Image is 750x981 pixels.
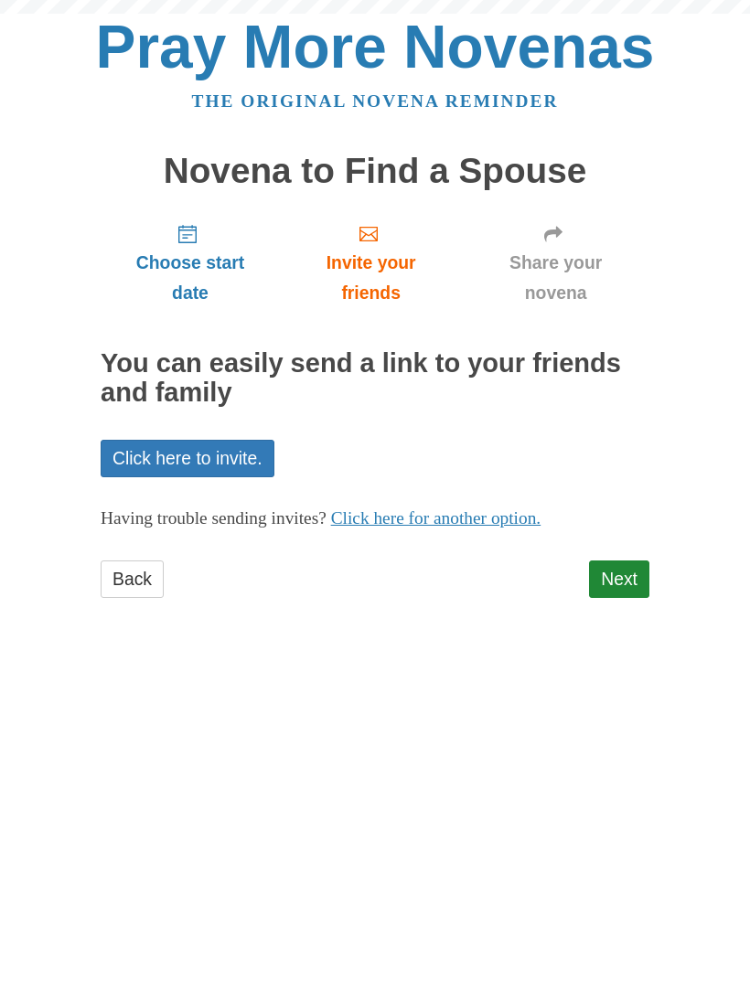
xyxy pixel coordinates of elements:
[462,208,649,317] a: Share your novena
[101,208,280,317] a: Choose start date
[101,440,274,477] a: Click here to invite.
[101,349,649,408] h2: You can easily send a link to your friends and family
[119,248,262,308] span: Choose start date
[589,560,649,598] a: Next
[298,248,444,308] span: Invite your friends
[101,152,649,191] h1: Novena to Find a Spouse
[480,248,631,308] span: Share your novena
[192,91,559,111] a: The original novena reminder
[101,508,327,528] span: Having trouble sending invites?
[280,208,462,317] a: Invite your friends
[331,508,541,528] a: Click here for another option.
[96,13,655,80] a: Pray More Novenas
[101,560,164,598] a: Back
